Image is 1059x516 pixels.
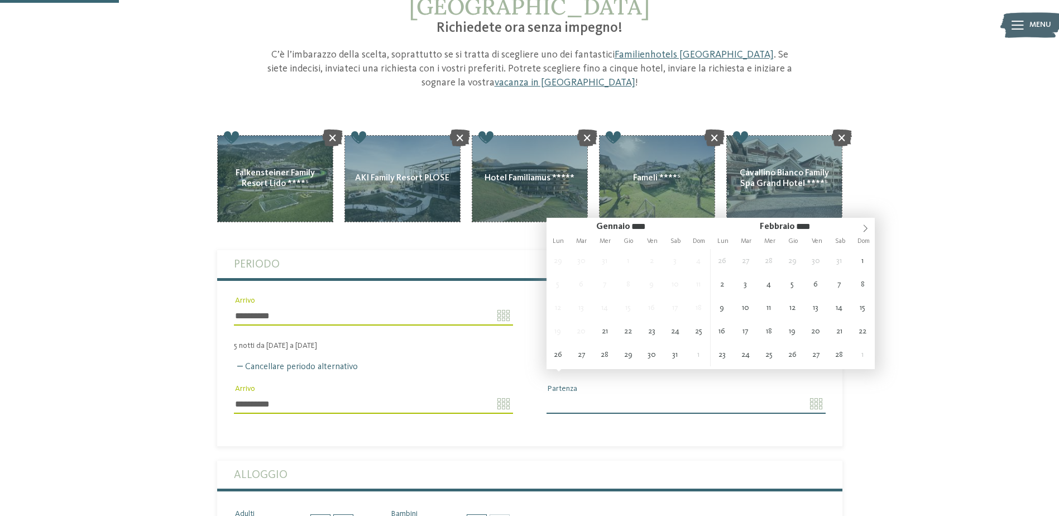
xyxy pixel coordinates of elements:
span: Gennaio 2, 2026 [640,249,664,273]
span: Gennaio [596,222,630,231]
span: Dicembre 31, 2025 [593,249,617,273]
span: Gennaio 24, 2026 [664,319,687,343]
span: Febbraio 14, 2026 [828,296,851,319]
span: Gennaio 21, 2026 [593,319,617,343]
span: Gennaio 15, 2026 [617,296,640,319]
span: Gennaio 30, 2026 [804,249,828,273]
span: Febbraio 11, 2026 [758,296,781,319]
span: Febbraio 25, 2026 [758,343,781,366]
label: Cancellare periodo alternativo [234,362,358,371]
span: Gennaio 13, 2026 [570,296,593,319]
span: Gennaio 27, 2026 [734,249,758,273]
span: Gennaio 17, 2026 [664,296,687,319]
span: Richiedete ora senza impegno! [437,21,622,35]
span: Gennaio 28, 2026 [758,249,781,273]
label: Periodo [234,250,826,278]
span: Gennaio 1, 2026 [617,249,640,273]
span: Febbraio 1, 2026 [687,343,711,366]
span: Febbraio 4, 2026 [758,273,781,296]
span: Gennaio 19, 2026 [547,319,570,343]
span: Gennaio 30, 2026 [640,343,664,366]
span: Ven [805,238,828,245]
span: Lun [711,238,735,245]
span: Gio [617,238,640,245]
span: Lun [547,238,570,245]
span: Gennaio 10, 2026 [664,273,687,296]
span: Gennaio 29, 2026 [781,249,804,273]
span: Gennaio 8, 2026 [617,273,640,296]
span: Febbraio 21, 2026 [828,319,851,343]
span: Gennaio 28, 2026 [593,343,617,366]
span: Gennaio 11, 2026 [687,273,711,296]
span: Gio [782,238,805,245]
span: Febbraio 5, 2026 [781,273,804,296]
span: Febbraio 23, 2026 [711,343,734,366]
span: Gennaio 22, 2026 [617,319,640,343]
span: Febbraio 24, 2026 [734,343,758,366]
span: Febbraio 26, 2026 [781,343,804,366]
span: Sab [664,238,687,245]
span: Febbraio 22, 2026 [851,319,875,343]
span: Gennaio 29, 2026 [617,343,640,366]
span: Dicembre 30, 2025 [570,249,593,273]
span: Dom [852,238,875,245]
a: vacanza in [GEOGRAPHIC_DATA] [495,78,635,88]
span: Gennaio 3, 2026 [664,249,687,273]
span: Gennaio 31, 2026 [828,249,851,273]
a: Familienhotels [GEOGRAPHIC_DATA] [615,50,774,60]
span: Gennaio 16, 2026 [640,296,664,319]
span: Dicembre 29, 2025 [547,249,570,273]
div: 5 notti da [DATE] a [DATE] [217,341,842,351]
span: Febbraio 13, 2026 [804,296,828,319]
span: Febbraio 7, 2026 [828,273,851,296]
p: C’è l’imbarazzo della scelta, soprattutto se si tratta di scegliere uno dei fantastici . Se siete... [265,48,795,90]
span: Gennaio 26, 2026 [711,249,734,273]
span: Sab [828,238,852,245]
span: Febbraio 20, 2026 [804,319,828,343]
span: Gennaio 14, 2026 [593,296,617,319]
span: Gennaio 6, 2026 [570,273,593,296]
span: Gennaio 31, 2026 [664,343,687,366]
span: Febbraio 6, 2026 [804,273,828,296]
span: Mar [570,238,593,245]
span: Febbraio 9, 2026 [711,296,734,319]
span: Dom [687,238,711,245]
span: Febbraio 8, 2026 [851,273,875,296]
span: Gennaio 18, 2026 [687,296,711,319]
span: Febbraio 12, 2026 [781,296,804,319]
span: Febbraio 1, 2026 [851,249,875,273]
span: Febbraio 3, 2026 [734,273,758,296]
span: Ven [640,238,664,245]
span: Gennaio 26, 2026 [547,343,570,366]
span: Febbraio 27, 2026 [804,343,828,366]
span: Febbraio 15, 2026 [851,296,875,319]
span: Febbraio 19, 2026 [781,319,804,343]
span: Febbraio 18, 2026 [758,319,781,343]
span: Gennaio 25, 2026 [687,319,711,343]
span: Gennaio 4, 2026 [687,249,711,273]
span: Febbraio 28, 2026 [828,343,851,366]
span: Febbraio [760,222,795,231]
label: Alloggio [234,461,826,489]
span: Marzo 1, 2026 [851,343,875,366]
span: Mar [735,238,758,245]
span: Gennaio 27, 2026 [570,343,593,366]
span: Gennaio 9, 2026 [640,273,664,296]
span: Mer [593,238,617,245]
span: Gennaio 20, 2026 [570,319,593,343]
span: Febbraio 17, 2026 [734,319,758,343]
span: Febbraio 10, 2026 [734,296,758,319]
input: Year [795,222,828,231]
span: Gennaio 5, 2026 [547,273,570,296]
span: Gennaio 7, 2026 [593,273,617,296]
span: Gennaio 12, 2026 [547,296,570,319]
span: Febbraio 16, 2026 [711,319,734,343]
span: Gennaio 23, 2026 [640,319,664,343]
span: Febbraio 2, 2026 [711,273,734,296]
input: Year [630,222,664,231]
span: Mer [758,238,782,245]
